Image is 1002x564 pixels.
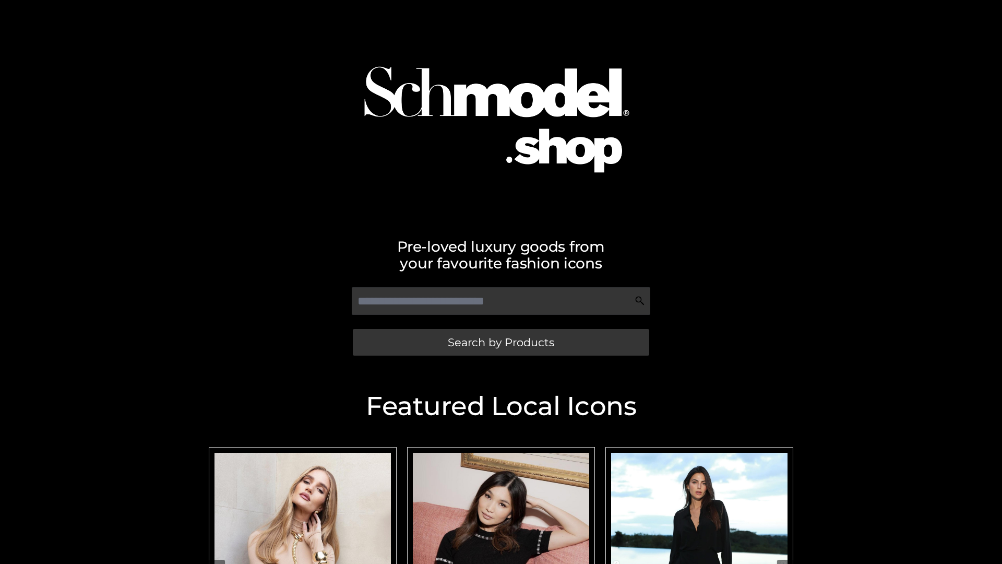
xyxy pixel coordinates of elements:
h2: Featured Local Icons​ [204,393,798,419]
h2: Pre-loved luxury goods from your favourite fashion icons [204,238,798,272]
span: Search by Products [448,337,554,348]
a: Search by Products [353,329,649,356]
img: Search Icon [635,296,645,306]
